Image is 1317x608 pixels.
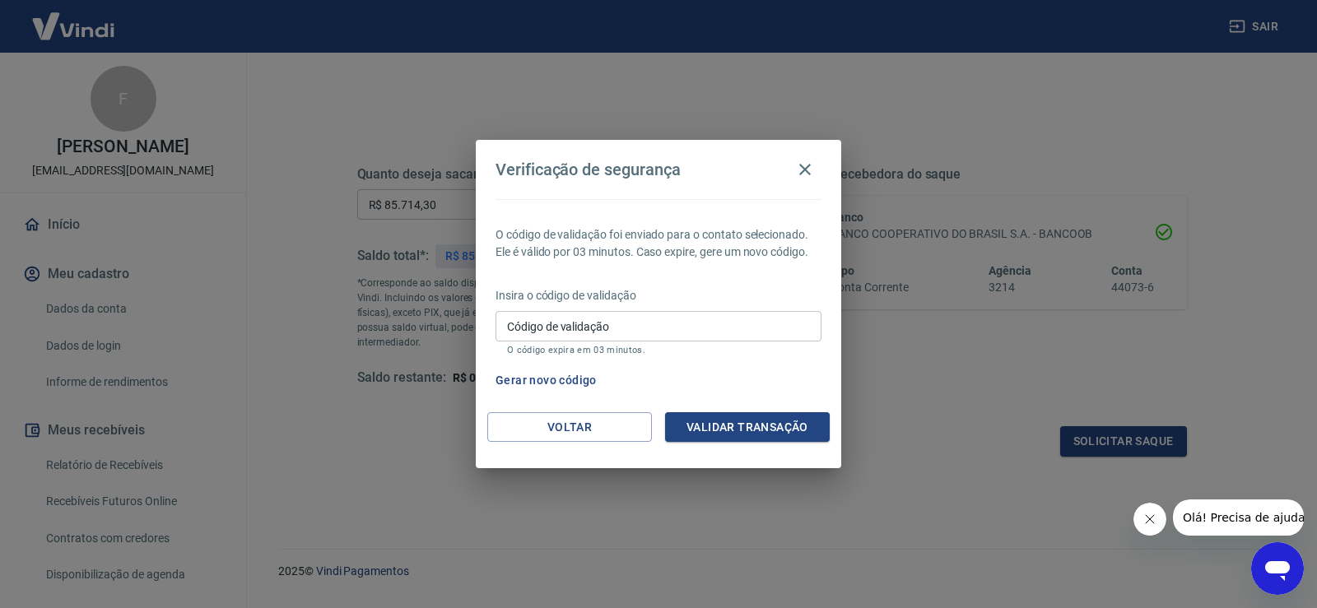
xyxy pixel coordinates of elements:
button: Gerar novo código [489,365,603,396]
span: Olá! Precisa de ajuda? [10,12,138,25]
h4: Verificação de segurança [496,160,681,179]
button: Validar transação [665,412,830,443]
p: O código de validação foi enviado para o contato selecionado. Ele é válido por 03 minutos. Caso e... [496,226,821,261]
p: Insira o código de validação [496,287,821,304]
button: Voltar [487,412,652,443]
iframe: Mensagem da empresa [1173,499,1304,536]
iframe: Botão para abrir a janela de mensagens [1251,542,1304,595]
p: O código expira em 03 minutos. [507,345,810,355]
iframe: Fechar mensagem [1133,503,1166,536]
